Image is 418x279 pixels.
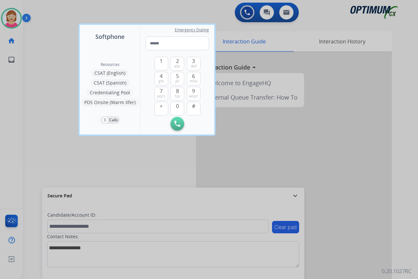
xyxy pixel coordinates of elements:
span: 2 [176,57,179,65]
span: ghi [158,79,164,84]
button: 3def [187,57,201,70]
span: 3 [192,57,195,65]
span: 7 [160,87,163,95]
button: 4ghi [154,72,168,85]
button: 7pqrs [154,87,168,101]
button: CSAT (English) [91,69,129,77]
span: pqrs [157,94,165,99]
p: 0 [102,117,108,123]
p: Calls [109,117,118,123]
button: 0 [170,102,184,116]
button: 0Calls [100,116,120,124]
button: 9wxyz [187,87,201,101]
span: Resources [101,62,120,67]
span: + [160,102,163,110]
p: 0.20.1027RC [382,267,411,275]
button: Credentialing Pool [87,89,133,97]
span: 5 [176,72,179,80]
span: 8 [176,87,179,95]
span: abc [174,64,181,69]
span: 9 [192,87,195,95]
span: tuv [175,94,180,99]
button: 8tuv [170,87,184,101]
button: CSAT (Spanish) [90,79,130,87]
button: + [154,102,168,116]
button: 1 [154,57,168,70]
button: 6mno [187,72,201,85]
span: 1 [160,57,163,65]
span: wxyz [189,94,198,99]
span: # [192,102,195,110]
span: Emergency Dialing [175,27,209,33]
button: 5jkl [170,72,184,85]
button: # [187,102,201,116]
span: Softphone [95,32,124,41]
span: def [191,64,197,69]
span: mno [189,79,198,84]
span: 0 [176,102,179,110]
button: PDS Onsite (Warm Xfer) [81,99,139,106]
span: 4 [160,72,163,80]
span: jkl [175,79,179,84]
span: 6 [192,72,195,80]
img: call-button [174,121,180,127]
button: 2abc [170,57,184,70]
